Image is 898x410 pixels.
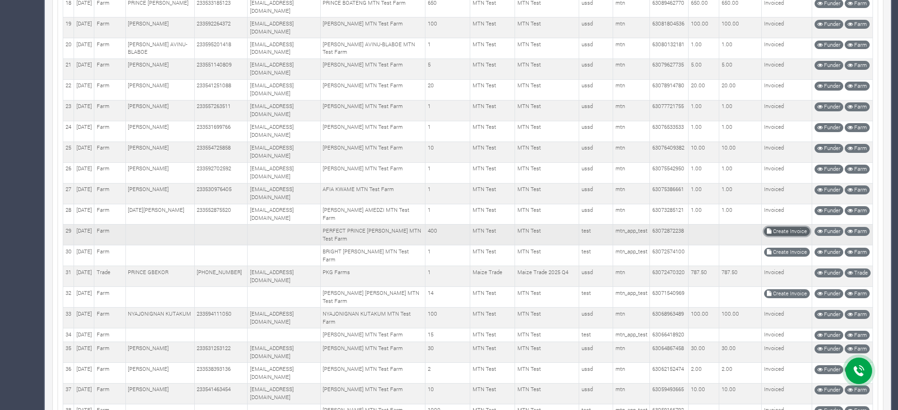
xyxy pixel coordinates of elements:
[762,38,812,59] td: Invoiced
[650,59,689,79] td: 63079627735
[845,331,870,340] a: Farm
[762,308,812,328] td: Invoiced
[425,225,470,245] td: 400
[63,287,74,308] td: 32
[689,204,719,225] td: 1.00
[63,225,74,245] td: 29
[425,142,470,162] td: 10
[815,268,843,277] a: Funder
[815,20,843,29] a: Funder
[248,308,321,328] td: [EMAIL_ADDRESS][DOMAIN_NAME]
[815,144,843,153] a: Funder
[762,204,812,225] td: Invoiced
[764,248,810,257] a: Create Invoice
[425,183,470,204] td: 1
[74,100,94,121] td: [DATE]
[515,287,579,308] td: MTN Test
[845,268,871,277] a: Trade
[689,59,719,79] td: 5.00
[845,227,870,236] a: Farm
[63,79,74,100] td: 22
[762,183,812,204] td: Invoiced
[320,142,425,162] td: [PERSON_NAME] MTN Test Farm
[613,79,650,100] td: mtn
[94,100,126,121] td: Farm
[815,61,843,70] a: Funder
[515,266,579,287] td: Maize Trade 2025 Q4
[248,183,321,204] td: [EMAIL_ADDRESS][DOMAIN_NAME]
[125,183,194,204] td: [PERSON_NAME]
[63,342,74,363] td: 35
[425,342,470,363] td: 30
[689,100,719,121] td: 1.00
[125,17,194,38] td: [PERSON_NAME]
[579,79,613,100] td: ussd
[425,17,470,38] td: 100
[194,266,248,287] td: [PHONE_NUMBER]
[74,308,94,328] td: [DATE]
[762,162,812,183] td: Invoiced
[815,248,843,257] a: Funder
[470,142,515,162] td: MTN Test
[63,38,74,59] td: 20
[689,183,719,204] td: 1.00
[689,79,719,100] td: 20.00
[125,100,194,121] td: [PERSON_NAME]
[74,342,94,363] td: [DATE]
[248,100,321,121] td: [EMAIL_ADDRESS][DOMAIN_NAME]
[613,59,650,79] td: mtn
[94,245,126,266] td: Farm
[650,79,689,100] td: 63078914780
[320,342,425,363] td: [PERSON_NAME] MTN Test Farm
[613,100,650,121] td: mtn
[613,287,650,308] td: mtn_app_test
[320,162,425,183] td: [PERSON_NAME] MTN Test Farm
[470,287,515,308] td: MTN Test
[515,328,579,342] td: MTN Test
[650,17,689,38] td: 63081804536
[815,310,843,319] a: Funder
[74,183,94,204] td: [DATE]
[74,328,94,342] td: [DATE]
[762,121,812,142] td: Invoiced
[94,183,126,204] td: Farm
[815,227,843,236] a: Funder
[719,183,762,204] td: 1.00
[515,183,579,204] td: MTN Test
[63,162,74,183] td: 26
[320,121,425,142] td: [PERSON_NAME] MTN Test Farm
[613,328,650,342] td: mtn_app_test
[579,162,613,183] td: ussd
[762,59,812,79] td: Invoiced
[719,308,762,328] td: 100.00
[613,17,650,38] td: mtn
[719,142,762,162] td: 10.00
[515,142,579,162] td: MTN Test
[515,308,579,328] td: MTN Test
[764,289,810,298] a: Create Invoice
[762,79,812,100] td: Invoiced
[579,183,613,204] td: ussd
[689,162,719,183] td: 1.00
[63,59,74,79] td: 21
[515,225,579,245] td: MTN Test
[74,79,94,100] td: [DATE]
[579,245,613,266] td: test
[425,308,470,328] td: 100
[425,79,470,100] td: 20
[515,17,579,38] td: MTN Test
[650,245,689,266] td: 63072574100
[650,121,689,142] td: 63076533533
[470,59,515,79] td: MTN Test
[194,121,248,142] td: 233531699766
[63,17,74,38] td: 19
[579,38,613,59] td: ussd
[63,121,74,142] td: 24
[94,59,126,79] td: Farm
[248,142,321,162] td: [EMAIL_ADDRESS][DOMAIN_NAME]
[579,142,613,162] td: ussd
[63,204,74,225] td: 28
[650,38,689,59] td: 63080132181
[815,331,843,340] a: Funder
[74,204,94,225] td: [DATE]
